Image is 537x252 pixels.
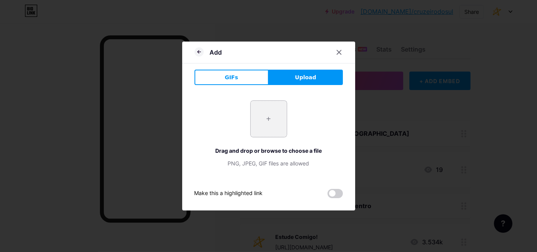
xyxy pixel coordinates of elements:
div: PNG, JPEG, GIF files are allowed [195,159,343,167]
span: GIFs [225,73,238,82]
span: Upload [295,73,316,82]
div: Add [210,48,222,57]
button: GIFs [195,70,269,85]
div: Make this a highlighted link [195,189,263,198]
div: Drag and drop or browse to choose a file [195,147,343,155]
button: Upload [269,70,343,85]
